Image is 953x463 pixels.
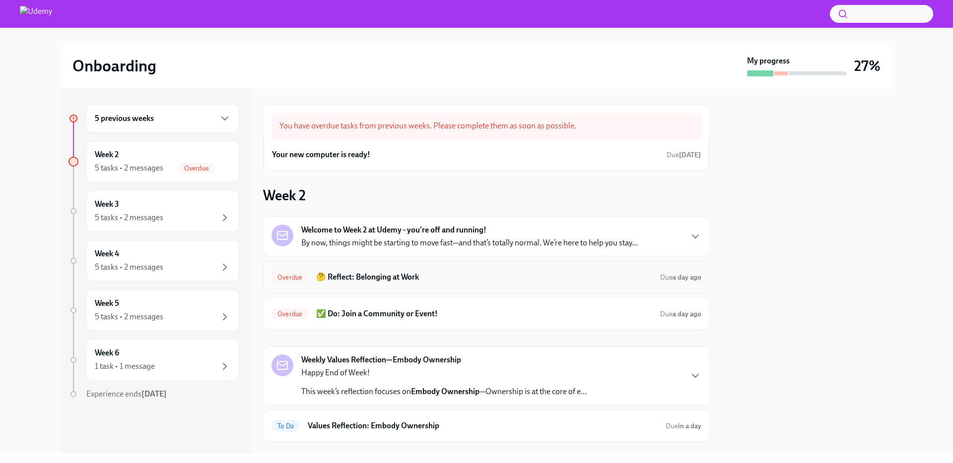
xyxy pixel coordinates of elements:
[272,269,701,285] a: Overdue🤔 Reflect: Belonging at WorkDuea day ago
[678,422,701,430] strong: in a day
[272,147,701,162] a: Your new computer is ready!Due[DATE]
[660,273,701,282] span: August 25th, 2025 10:00
[68,190,239,232] a: Week 35 tasks • 2 messages
[666,422,701,430] span: Due
[95,298,119,309] h6: Week 5
[308,420,658,431] h6: Values Reflection: Embody Ownership
[86,389,167,399] span: Experience ends
[272,422,300,430] span: To Do
[316,308,652,319] h6: ✅ Do: Join a Community or Event!
[666,421,701,431] span: August 28th, 2025 10:00
[95,149,119,160] h6: Week 2
[95,361,155,372] div: 1 task • 1 message
[673,310,701,318] strong: a day ago
[141,389,167,399] strong: [DATE]
[272,306,701,322] a: Overdue✅ Do: Join a Community or Event!Duea day ago
[679,151,701,159] strong: [DATE]
[301,386,587,397] p: This week’s reflection focuses on —Ownership is at the core of e...
[263,186,306,204] h3: Week 2
[316,272,652,283] h6: 🤔 Reflect: Belonging at Work
[68,141,239,182] a: Week 25 tasks • 2 messagesOverdue
[68,240,239,282] a: Week 45 tasks • 2 messages
[95,163,163,174] div: 5 tasks • 2 messages
[673,273,701,282] strong: a day ago
[301,354,461,365] strong: Weekly Values Reflection—Embody Ownership
[660,273,701,282] span: Due
[272,274,308,281] span: Overdue
[272,149,370,160] h6: Your new computer is ready!
[747,56,790,66] strong: My progress
[301,237,638,248] p: By now, things might be starting to move fast—and that’s totally normal. We’re here to help you s...
[86,104,239,133] div: 5 previous weeks
[660,309,701,319] span: August 25th, 2025 10:00
[301,367,587,378] p: Happy End of Week!
[854,57,881,75] h3: 27%
[95,199,119,210] h6: Week 3
[95,248,119,259] h6: Week 4
[411,387,479,396] strong: Embody Ownership
[667,151,701,159] span: Due
[20,6,52,22] img: Udemy
[72,56,156,76] h2: Onboarding
[68,289,239,331] a: Week 55 tasks • 2 messages
[68,339,239,381] a: Week 61 task • 1 message
[178,165,215,172] span: Overdue
[660,310,701,318] span: Due
[272,113,701,139] div: You have overdue tasks from previous weeks. Please complete them as soon as possible.
[95,311,163,322] div: 5 tasks • 2 messages
[95,347,119,358] h6: Week 6
[272,310,308,318] span: Overdue
[95,212,163,223] div: 5 tasks • 2 messages
[95,113,154,124] h6: 5 previous weeks
[272,418,701,434] a: To DoValues Reflection: Embody OwnershipDuein a day
[95,262,163,273] div: 5 tasks • 2 messages
[667,150,701,160] span: July 13th, 2025 04:00
[301,225,486,235] strong: Welcome to Week 2 at Udemy - you're off and running!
